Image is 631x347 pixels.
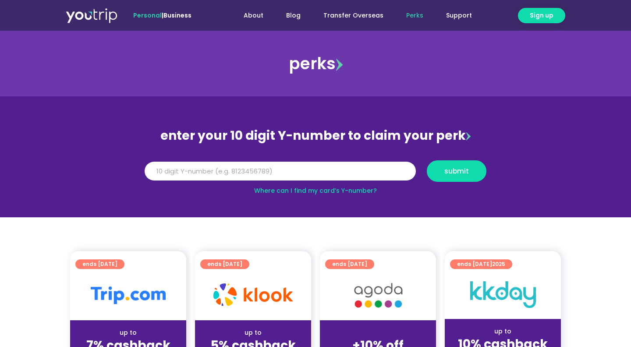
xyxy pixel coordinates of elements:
div: up to [452,327,554,336]
a: Sign up [518,8,565,23]
span: up to [370,328,386,337]
span: ends [DATE] [207,259,242,269]
a: ends [DATE] [325,259,374,269]
span: 2025 [492,260,505,268]
a: ends [DATE] [75,259,124,269]
span: Personal [133,11,162,20]
input: 10 digit Y-number (e.g. 8123456789) [145,162,416,181]
div: up to [77,328,179,337]
span: submit [444,168,469,174]
a: ends [DATE]2025 [450,259,512,269]
form: Y Number [145,160,486,188]
span: Sign up [530,11,553,20]
span: | [133,11,191,20]
span: ends [DATE] [332,259,367,269]
span: ends [DATE] [457,259,505,269]
button: submit [427,160,486,182]
a: Where can I find my card’s Y-number? [254,186,377,195]
span: ends [DATE] [82,259,117,269]
a: Business [163,11,191,20]
a: Blog [275,7,312,24]
a: Perks [395,7,435,24]
a: ends [DATE] [200,259,249,269]
nav: Menu [215,7,483,24]
div: up to [202,328,304,337]
a: About [232,7,275,24]
a: Support [435,7,483,24]
a: Transfer Overseas [312,7,395,24]
div: enter your 10 digit Y-number to claim your perk [140,124,491,147]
